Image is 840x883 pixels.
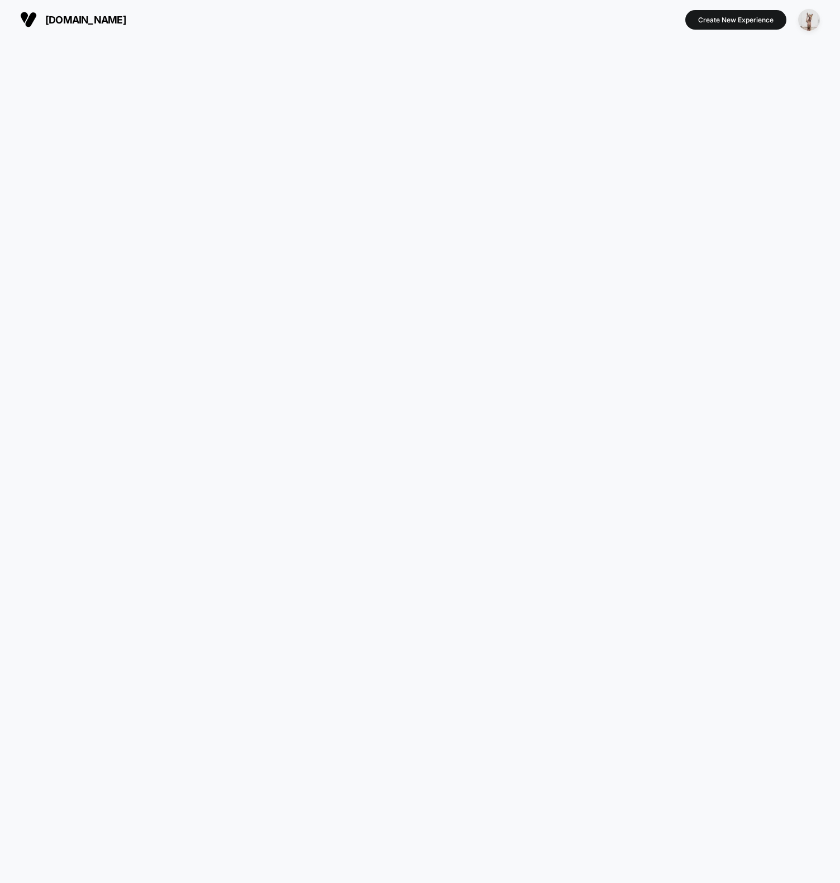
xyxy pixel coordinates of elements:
[798,9,820,31] img: ppic
[685,10,786,30] button: Create New Experience
[20,11,37,28] img: Visually logo
[17,11,130,29] button: [DOMAIN_NAME]
[795,8,823,31] button: ppic
[45,14,126,26] span: [DOMAIN_NAME]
